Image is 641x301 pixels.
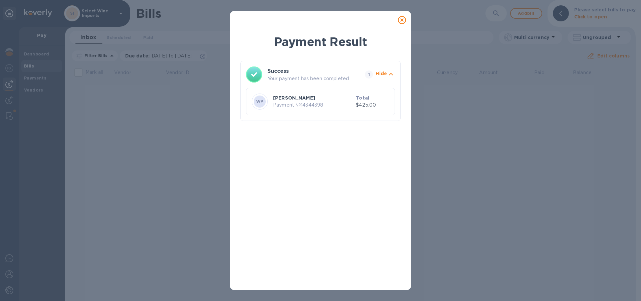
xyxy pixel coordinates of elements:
[273,102,353,109] p: Payment № 14344398
[267,67,353,75] h3: Success
[256,99,263,104] b: WP
[376,70,387,77] p: Hide
[376,70,395,79] button: Hide
[365,70,373,79] span: 1
[356,102,389,109] p: $425.00
[267,75,362,82] p: Your payment has been completed.
[356,95,369,101] b: Total
[240,33,401,50] h1: Payment Result
[273,95,353,101] p: [PERSON_NAME]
